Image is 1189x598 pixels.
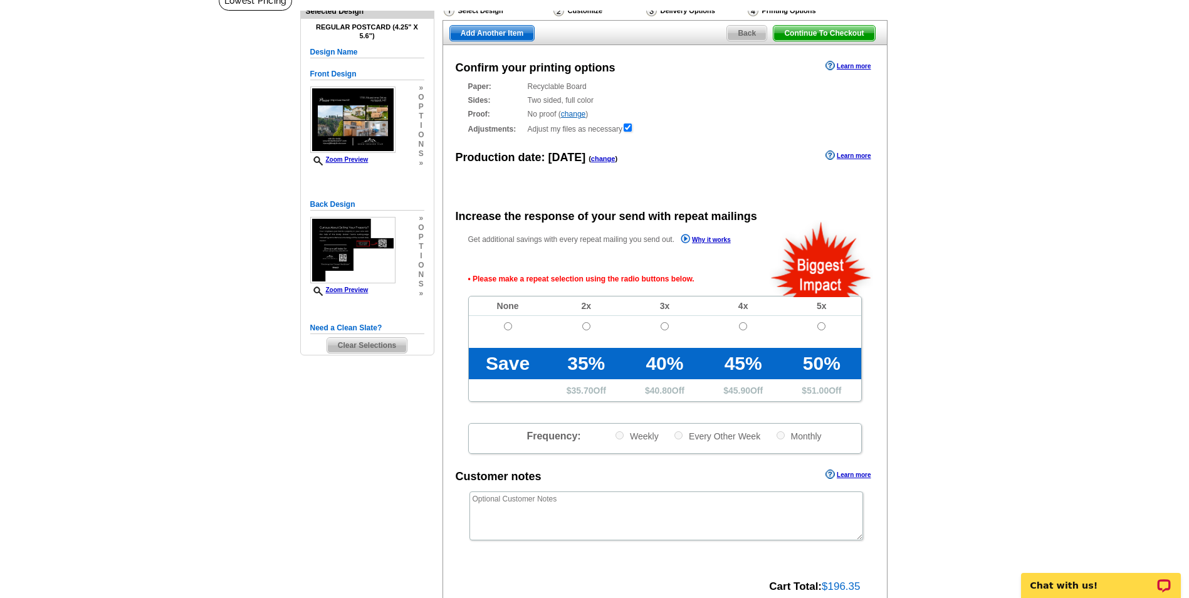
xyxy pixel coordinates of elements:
[782,379,861,401] td: $ Off
[673,430,760,442] label: Every Other Week
[444,5,454,16] img: Select Design
[418,223,424,233] span: o
[327,338,407,353] span: Clear Selections
[310,87,395,153] img: small-thumb.jpg
[674,431,683,439] input: Every Other Week
[418,159,424,168] span: »
[646,5,657,16] img: Delivery Options
[310,322,424,334] h5: Need a Clean Slate?
[746,4,856,20] div: Printing Options
[468,81,524,92] strong: Paper:
[310,199,424,211] h5: Back Design
[548,151,586,164] span: [DATE]
[704,348,782,379] td: 45%
[728,386,750,396] span: 45.90
[418,270,424,280] span: n
[418,242,424,251] span: t
[773,26,874,41] span: Continue To Checkout
[822,580,860,592] span: $196.35
[825,150,871,160] a: Learn more
[681,234,731,247] a: Why it works
[591,155,615,162] a: change
[468,122,862,135] div: Adjust my files as necessary
[626,296,704,316] td: 3x
[310,217,395,283] img: small-thumb.jpg
[561,110,585,118] a: change
[547,296,626,316] td: 2x
[704,379,782,401] td: $ Off
[704,296,782,316] td: 4x
[449,25,535,41] a: Add Another Item
[310,286,369,293] a: Zoom Preview
[468,262,862,296] span: • Please make a repeat selection using the radio buttons below.
[418,83,424,93] span: »
[650,386,672,396] span: 40.80
[418,112,424,121] span: t
[468,95,862,106] div: Two sided, full color
[310,23,424,39] h4: Regular Postcard (4.25" x 5.6")
[782,296,861,316] td: 5x
[626,379,704,401] td: $ Off
[310,68,424,80] h5: Front Design
[468,123,524,135] strong: Adjustments:
[469,296,547,316] td: None
[468,233,758,247] p: Get additional savings with every repeat mailing you send out.
[418,214,424,223] span: »
[468,81,862,92] div: Recyclable Board
[626,348,704,379] td: 40%
[418,140,424,149] span: n
[456,60,615,76] div: Confirm your printing options
[769,580,822,592] strong: Cart Total:
[572,386,594,396] span: 35.70
[418,261,424,270] span: o
[727,26,767,41] span: Back
[456,208,757,225] div: Increase the response of your send with repeat mailings
[443,4,552,20] div: Select Design
[615,431,624,439] input: Weekly
[450,26,534,41] span: Add Another Item
[782,348,861,379] td: 50%
[468,108,524,120] strong: Proof:
[547,348,626,379] td: 35%
[468,95,524,106] strong: Sides:
[825,469,871,480] a: Learn more
[726,25,767,41] a: Back
[418,121,424,130] span: i
[418,233,424,242] span: p
[825,61,871,71] a: Learn more
[418,280,424,289] span: s
[418,289,424,298] span: »
[456,468,542,485] div: Customer notes
[310,46,424,58] h5: Design Name
[418,93,424,102] span: o
[748,5,758,16] img: Printing Options & Summary
[418,130,424,140] span: o
[614,430,659,442] label: Weekly
[418,149,424,159] span: s
[310,156,369,163] a: Zoom Preview
[526,431,580,441] span: Frequency:
[418,251,424,261] span: i
[301,5,434,17] div: Selected Design
[552,4,645,17] div: Customize
[770,220,873,297] img: biggestImpact.png
[645,4,746,20] div: Delivery Options
[1013,559,1189,598] iframe: LiveChat chat widget
[456,149,618,166] div: Production date:
[418,102,424,112] span: p
[777,431,785,439] input: Monthly
[553,5,564,16] img: Customize
[589,155,617,162] span: ( )
[468,108,862,120] div: No proof ( )
[807,386,829,396] span: 51.00
[775,430,822,442] label: Monthly
[469,348,547,379] td: Save
[547,379,626,401] td: $ Off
